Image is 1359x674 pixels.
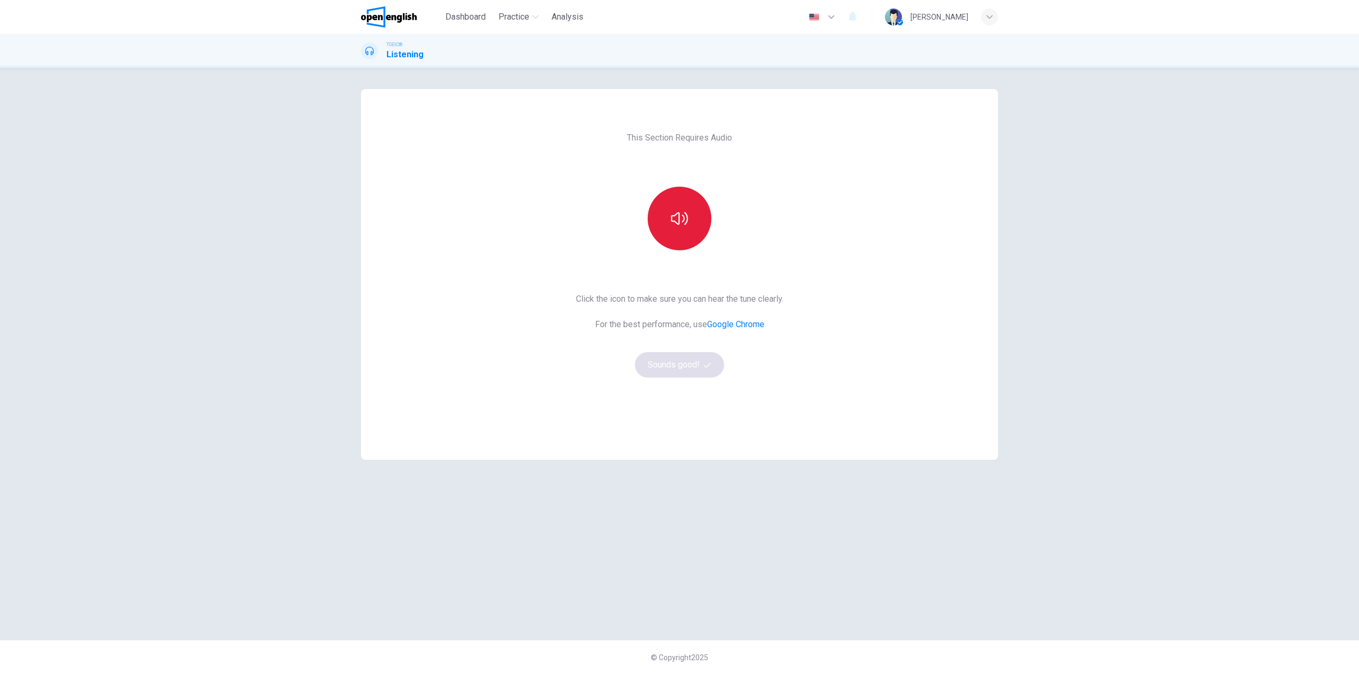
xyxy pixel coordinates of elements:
a: OpenEnglish logo [361,6,441,28]
span: Practice [498,11,529,23]
button: Practice [494,7,543,27]
button: Dashboard [441,7,490,27]
img: Profile picture [885,8,902,25]
button: Analysis [547,7,588,27]
span: Analysis [552,11,583,23]
span: Click the icon to make sure you can hear the tune clearly. [576,293,784,305]
img: OpenEnglish logo [361,6,417,28]
span: For the best performance, use [576,318,784,331]
span: © Copyright 2025 [651,653,708,662]
h1: Listening [386,48,424,61]
div: [PERSON_NAME] [910,11,968,23]
img: en [807,13,821,21]
span: TOEIC® [386,41,402,48]
span: Dashboard [445,11,486,23]
span: This Section Requires Audio [627,132,732,144]
a: Google Chrome [707,319,764,329]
